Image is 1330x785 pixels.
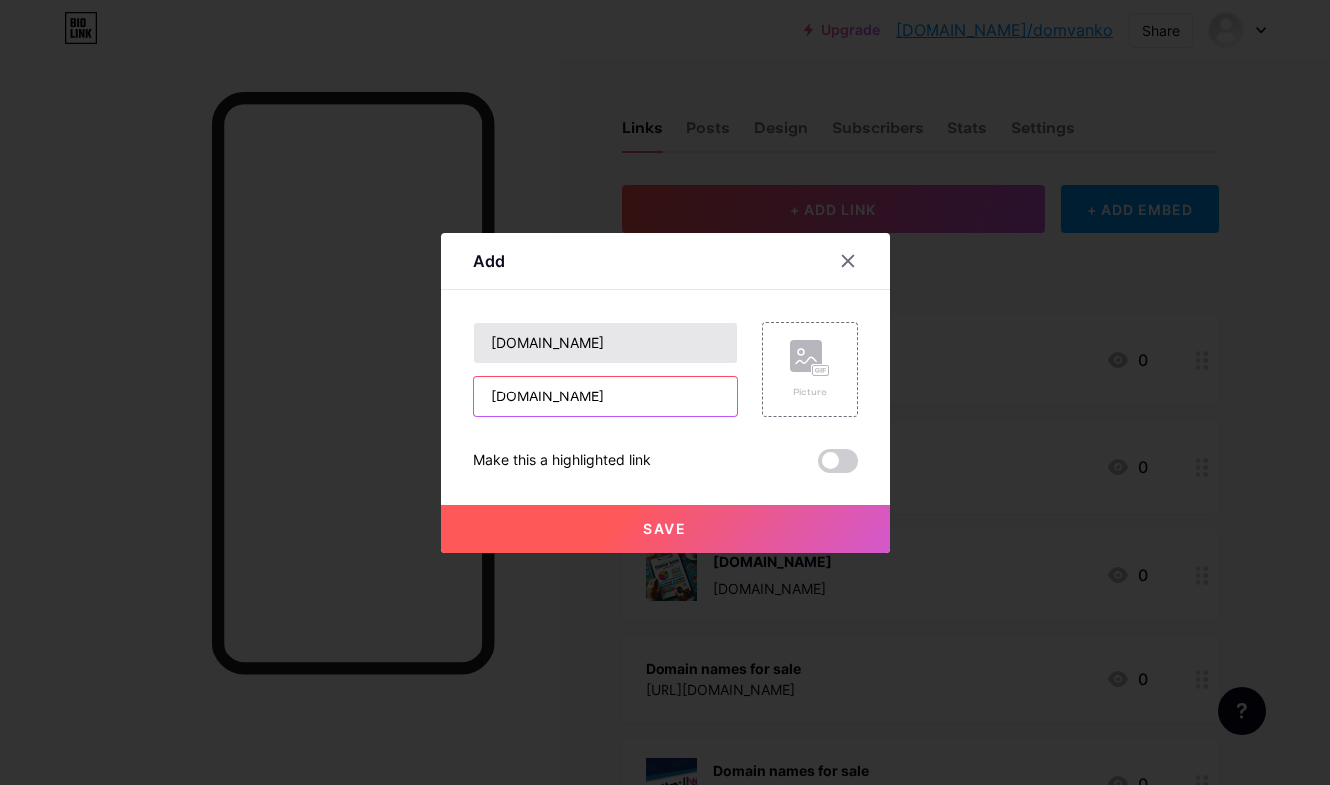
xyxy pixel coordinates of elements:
input: URL [474,377,737,416]
div: Picture [790,385,830,399]
div: Add [473,249,505,273]
input: Title [474,323,737,363]
div: Make this a highlighted link [473,449,651,473]
button: Save [441,505,890,553]
span: Save [643,520,687,537]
